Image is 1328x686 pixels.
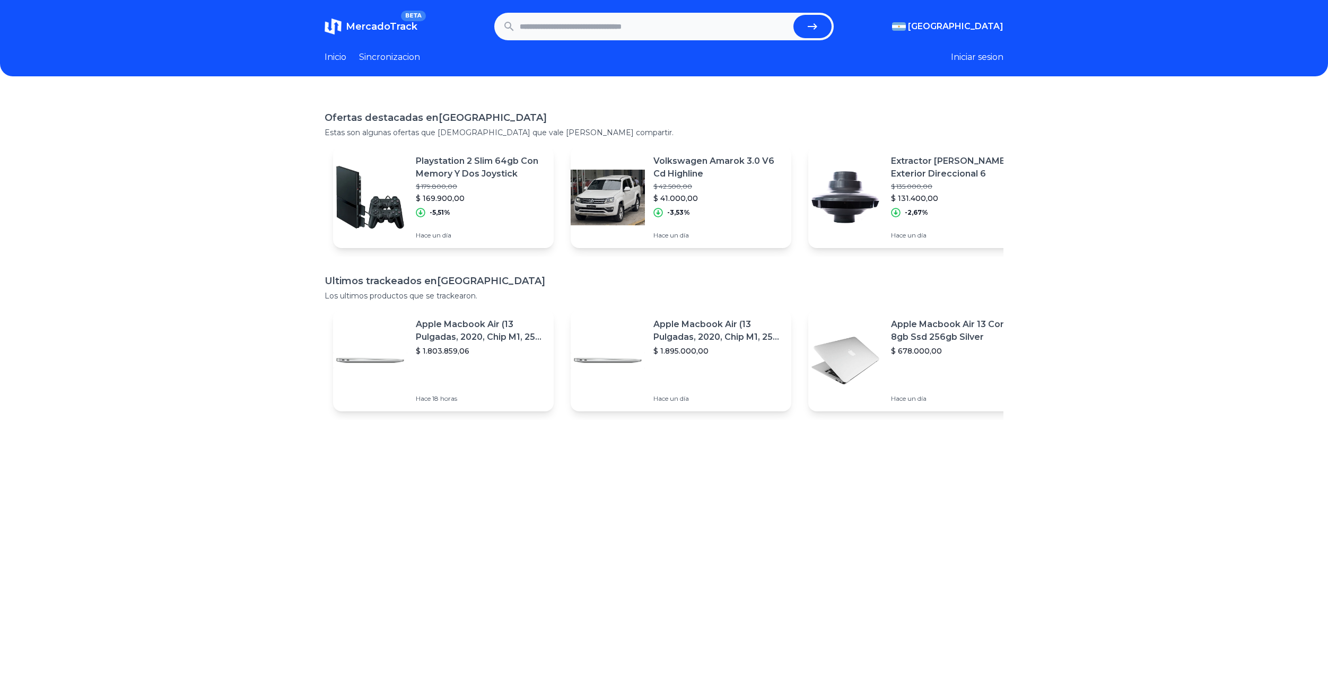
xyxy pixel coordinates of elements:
[416,182,545,191] p: $ 179.800,00
[333,310,554,411] a: Featured imageApple Macbook Air (13 Pulgadas, 2020, Chip M1, 256 Gb De Ssd, 8 Gb De Ram) - Plata$...
[401,11,426,21] span: BETA
[653,346,783,356] p: $ 1.895.000,00
[416,193,545,204] p: $ 169.900,00
[891,193,1020,204] p: $ 131.400,00
[653,318,783,344] p: Apple Macbook Air (13 Pulgadas, 2020, Chip M1, 256 Gb De Ssd, 8 Gb De Ram) - Plata
[333,323,407,398] img: Featured image
[346,21,417,32] span: MercadoTrack
[891,394,1020,403] p: Hace un día
[808,160,883,234] img: Featured image
[571,323,645,398] img: Featured image
[416,231,545,240] p: Hace un día
[908,20,1003,33] span: [GEOGRAPHIC_DATA]
[891,182,1020,191] p: $ 135.000,00
[891,231,1020,240] p: Hace un día
[653,182,783,191] p: $ 42.500,00
[653,231,783,240] p: Hace un día
[653,394,783,403] p: Hace un día
[571,310,791,411] a: Featured imageApple Macbook Air (13 Pulgadas, 2020, Chip M1, 256 Gb De Ssd, 8 Gb De Ram) - Plata$...
[653,193,783,204] p: $ 41.000,00
[653,155,783,180] p: Volkswagen Amarok 3.0 V6 Cd Highline
[416,318,545,344] p: Apple Macbook Air (13 Pulgadas, 2020, Chip M1, 256 Gb De Ssd, 8 Gb De Ram) - Plata
[905,208,928,217] p: -2,67%
[416,346,545,356] p: $ 1.803.859,06
[808,310,1029,411] a: Featured imageApple Macbook Air 13 Core I5 8gb Ssd 256gb Silver$ 678.000,00Hace un día
[416,394,545,403] p: Hace 18 horas
[892,20,1003,33] button: [GEOGRAPHIC_DATA]
[891,346,1020,356] p: $ 678.000,00
[808,323,883,398] img: Featured image
[325,18,342,35] img: MercadoTrack
[325,18,417,35] a: MercadoTrackBETA
[359,51,420,64] a: Sincronizacion
[891,318,1020,344] p: Apple Macbook Air 13 Core I5 8gb Ssd 256gb Silver
[325,110,1003,125] h1: Ofertas destacadas en [GEOGRAPHIC_DATA]
[667,208,690,217] p: -3,53%
[808,146,1029,248] a: Featured imageExtractor [PERSON_NAME] Exterior Direccional 6$ 135.000,00$ 131.400,00-2,67%Hace un...
[891,155,1020,180] p: Extractor [PERSON_NAME] Exterior Direccional 6
[571,160,645,234] img: Featured image
[333,160,407,234] img: Featured image
[430,208,450,217] p: -5,51%
[325,291,1003,301] p: Los ultimos productos que se trackearon.
[892,22,906,31] img: Argentina
[571,146,791,248] a: Featured imageVolkswagen Amarok 3.0 V6 Cd Highline$ 42.500,00$ 41.000,00-3,53%Hace un día
[333,146,554,248] a: Featured imagePlaystation 2 Slim 64gb Con Memory Y Dos Joystick$ 179.800,00$ 169.900,00-5,51%Hace...
[416,155,545,180] p: Playstation 2 Slim 64gb Con Memory Y Dos Joystick
[325,127,1003,138] p: Estas son algunas ofertas que [DEMOGRAPHIC_DATA] que vale [PERSON_NAME] compartir.
[325,274,1003,288] h1: Ultimos trackeados en [GEOGRAPHIC_DATA]
[325,51,346,64] a: Inicio
[951,51,1003,64] button: Iniciar sesion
